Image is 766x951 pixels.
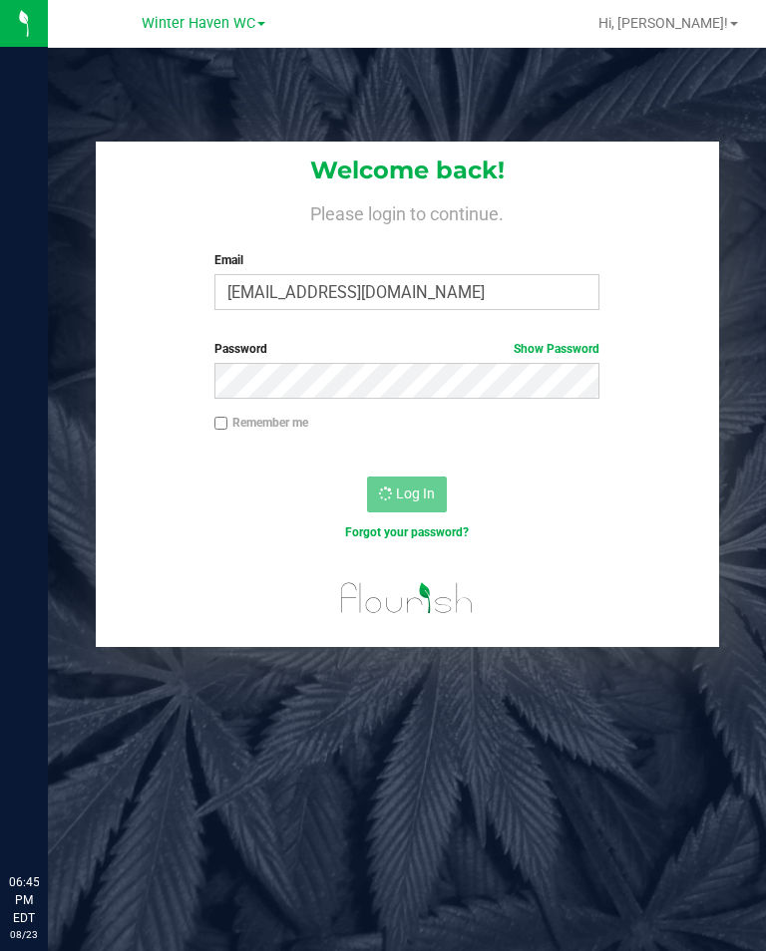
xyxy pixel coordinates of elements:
label: Remember me [214,414,308,432]
input: Remember me [214,417,228,431]
p: 08/23 [9,927,39,942]
span: Log In [396,485,435,501]
h4: Please login to continue. [96,199,719,223]
img: flourish_logo.svg [329,562,485,634]
a: Forgot your password? [345,525,469,539]
label: Email [214,251,600,269]
a: Show Password [514,342,599,356]
button: Log In [367,476,447,512]
span: Password [214,342,267,356]
span: Winter Haven WC [142,15,255,32]
span: Hi, [PERSON_NAME]! [598,15,728,31]
h1: Welcome back! [96,158,719,183]
p: 06:45 PM EDT [9,873,39,927]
